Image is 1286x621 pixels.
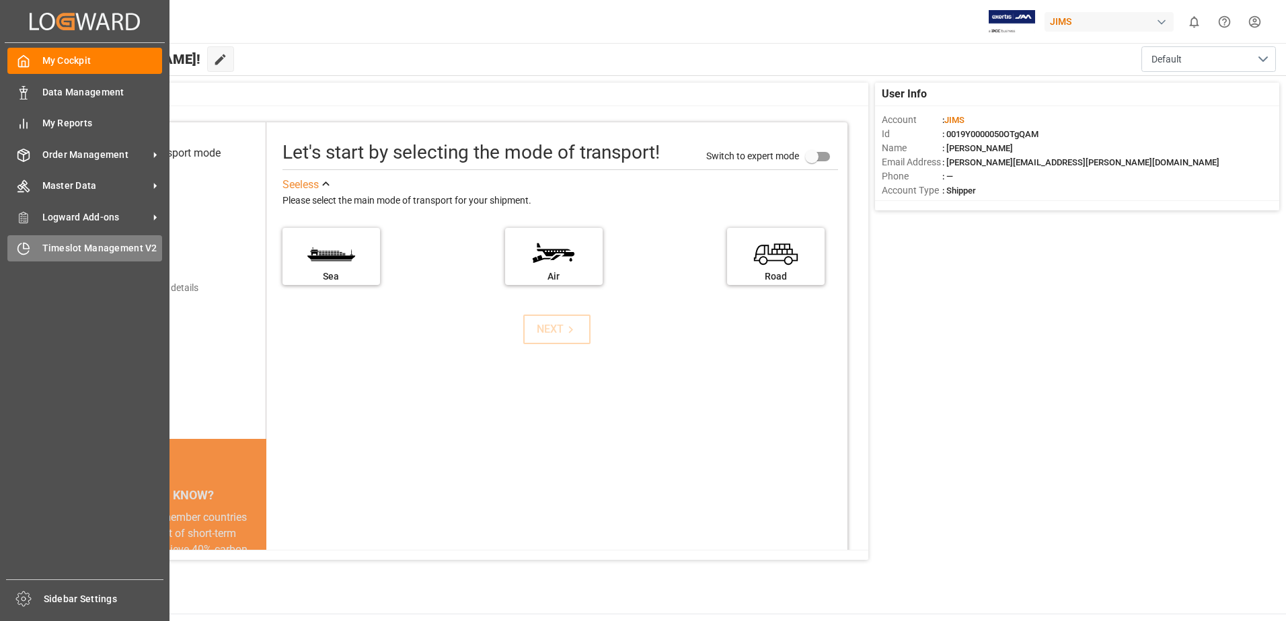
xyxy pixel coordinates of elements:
a: Data Management [7,79,162,105]
span: Data Management [42,85,163,99]
a: Timeslot Management V2 [7,235,162,261]
div: NEXT [537,321,578,337]
span: Email Address [882,155,942,169]
button: NEXT [523,315,591,344]
div: Add shipping details [114,281,198,295]
button: open menu [1141,46,1276,72]
span: Switch to expert mode [706,150,799,161]
span: Sidebar Settings [44,592,164,606]
button: JIMS [1045,9,1179,34]
span: My Cockpit [42,54,163,68]
button: show 0 new notifications [1179,7,1209,37]
span: Account [882,113,942,127]
span: : [PERSON_NAME][EMAIL_ADDRESS][PERSON_NAME][DOMAIN_NAME] [942,157,1219,167]
span: User Info [882,86,927,102]
a: My Cockpit [7,48,162,74]
div: Road [734,270,818,284]
div: Please select the main mode of transport for your shipment. [282,193,838,209]
span: Order Management [42,148,149,162]
span: : 0019Y0000050OTgQAM [942,129,1038,139]
span: Phone [882,169,942,183]
span: Timeslot Management V2 [42,241,163,255]
span: : Shipper [942,185,976,196]
span: Name [882,141,942,155]
span: : — [942,171,953,181]
span: : [PERSON_NAME] [942,143,1013,153]
span: Hello [PERSON_NAME]! [56,46,200,72]
span: Account Type [882,183,942,198]
div: See less [282,177,319,193]
span: Default [1151,52,1182,67]
div: JIMS [1045,12,1174,32]
button: Help Center [1209,7,1240,37]
button: next slide / item [248,509,266,606]
span: Id [882,127,942,141]
img: Exertis%20JAM%20-%20Email%20Logo.jpg_1722504956.jpg [989,10,1035,34]
span: : [942,115,965,125]
span: Logward Add-ons [42,210,149,224]
span: Master Data [42,179,149,193]
div: Air [512,270,596,284]
span: My Reports [42,116,163,130]
span: JIMS [944,115,965,125]
div: Let's start by selecting the mode of transport! [282,138,660,167]
div: Sea [289,270,373,284]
